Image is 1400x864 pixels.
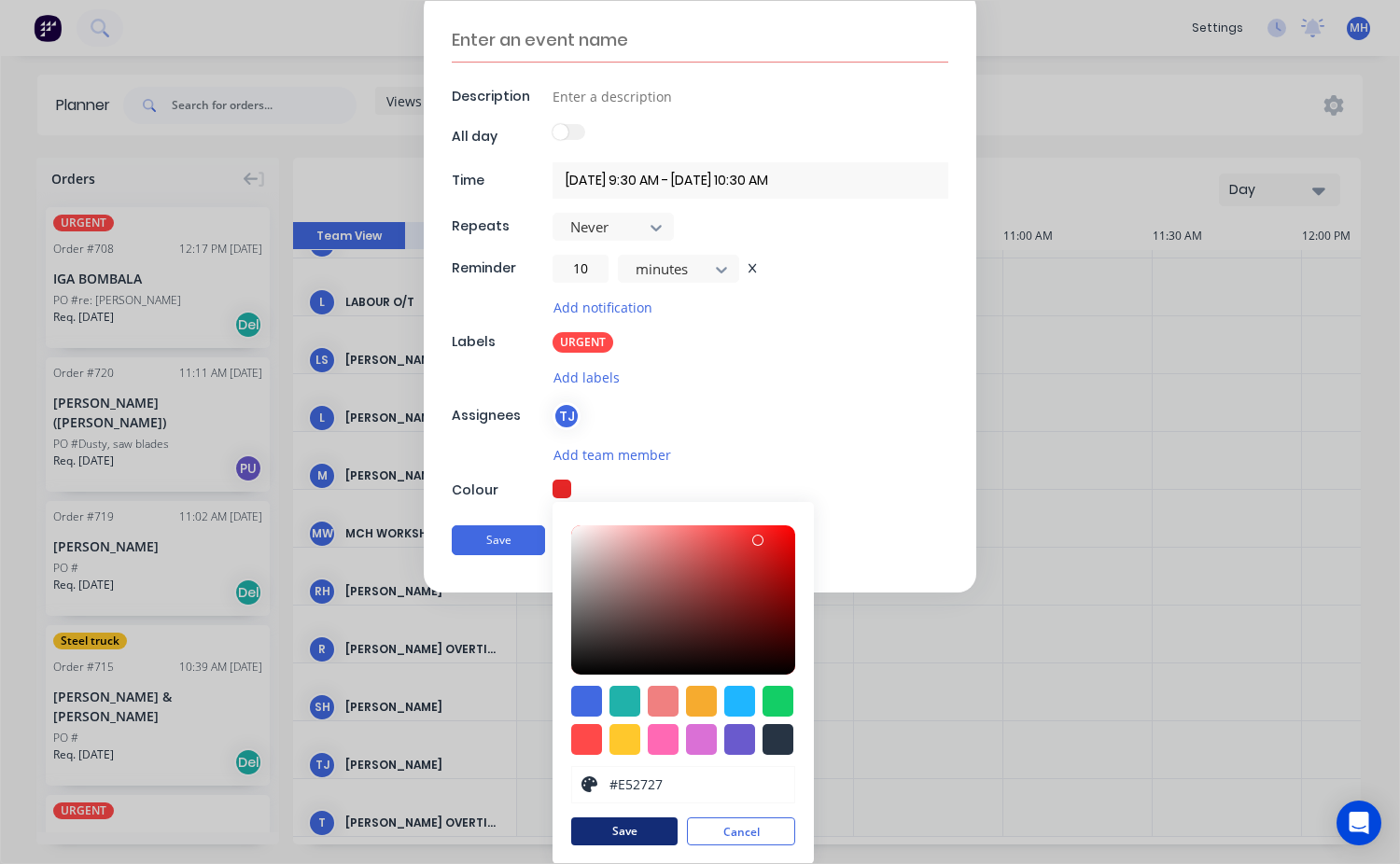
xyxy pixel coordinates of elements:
[724,686,755,717] div: #1fb6ff
[648,686,679,717] div: #f08080
[609,724,640,755] div: #ffc82c
[648,724,679,755] div: #ff69b4
[452,406,548,425] div: Assignees
[609,686,640,717] div: #20b2aa
[553,332,613,353] div: URGENT
[1337,801,1381,845] div: Open Intercom Messenger
[452,127,548,146] div: All day
[553,297,653,318] button: Add notification
[724,724,755,755] div: #6a5acd
[553,82,948,110] input: Enter a description
[553,402,581,430] div: TJ
[452,87,548,106] div: Description
[571,817,678,845] button: Save
[687,817,795,845] button: Cancel
[452,216,548,236] div: Repeats
[452,171,548,190] div: Time
[763,724,793,755] div: #273444
[452,332,548,352] div: Labels
[763,686,793,717] div: #13ce66
[553,444,672,466] button: Add team member
[686,724,717,755] div: #da70d6
[686,686,717,717] div: #f6ab2f
[553,367,621,388] button: Add labels
[452,525,545,555] button: Save
[571,686,602,717] div: #4169e1
[452,258,548,278] div: Reminder
[571,724,602,755] div: #ff4949
[452,481,548,500] div: Colour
